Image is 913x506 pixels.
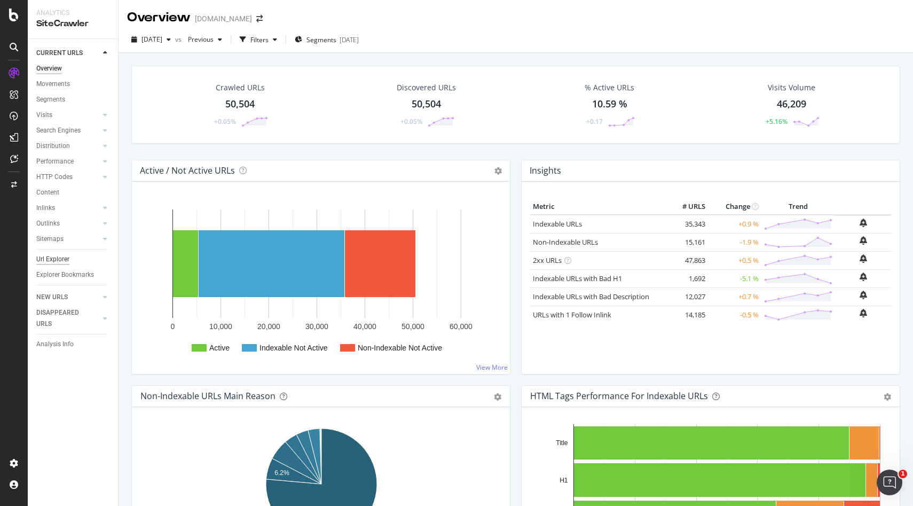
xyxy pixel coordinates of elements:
text: Active [209,344,230,352]
div: Visits [36,110,52,121]
a: HTTP Codes [36,172,100,183]
div: Domaine: [DOMAIN_NAME] [28,28,121,36]
div: gear [494,393,501,401]
td: 15,161 [665,233,708,251]
td: 12,027 [665,287,708,306]
a: DISAPPEARED URLS [36,307,100,330]
td: -5.1 % [708,269,761,287]
div: Search Engines [36,125,81,136]
a: Distribution [36,141,100,152]
div: Inlinks [36,203,55,214]
span: Previous [184,35,214,44]
text: 30,000 [305,322,328,331]
div: Mots-clés [135,63,161,70]
text: Title [556,439,568,447]
div: Explorer Bookmarks [36,269,94,281]
td: 1,692 [665,269,708,287]
span: vs [175,35,184,44]
button: Segments[DATE] [290,31,363,48]
div: SiteCrawler [36,18,109,30]
a: Url Explorer [36,254,111,265]
div: bell-plus [860,291,867,299]
div: Segments [36,94,65,105]
div: 50,504 [412,97,441,111]
div: NEW URLS [36,292,68,303]
a: Inlinks [36,203,100,214]
div: bell-plus [860,273,867,281]
a: NEW URLS [36,292,100,303]
div: Crawled URLs [216,82,265,93]
button: Filters [235,31,281,48]
div: [DOMAIN_NAME] [195,13,252,24]
a: Explorer Bookmarks [36,269,111,281]
div: Sitemaps [36,233,64,245]
div: Visits Volume [768,82,815,93]
text: Non-Indexable Not Active [358,344,442,352]
span: 2025 Sep. 6th [141,35,162,44]
a: Performance [36,156,100,167]
img: tab_domain_overview_orange.svg [44,62,53,71]
td: +0.9 % [708,215,761,233]
div: Analysis Info [36,339,74,350]
a: View More [476,363,508,372]
iframe: Intercom live chat [877,470,902,495]
img: website_grey.svg [17,28,26,36]
span: Segments [306,35,336,44]
div: Performance [36,156,74,167]
a: Indexable URLs with Bad H1 [533,274,622,283]
div: bell-plus [860,309,867,317]
div: HTTP Codes [36,172,73,183]
a: Indexable URLs with Bad Description [533,292,649,301]
a: Visits [36,110,100,121]
text: 40,000 [353,322,376,331]
a: Content [36,187,111,198]
div: bell-plus [860,219,867,227]
button: [DATE] [127,31,175,48]
text: Indexable Not Active [259,344,328,352]
div: [DATE] [340,35,359,44]
a: 2xx URLs [533,255,562,265]
th: Trend [761,199,835,215]
a: Analysis Info [36,339,111,350]
div: +0.05% [214,117,236,126]
div: CURRENT URLS [36,48,83,59]
div: DISAPPEARED URLS [36,307,90,330]
a: Search Engines [36,125,100,136]
div: Overview [36,63,62,74]
td: -0.5 % [708,306,761,324]
a: Overview [36,63,111,74]
div: Overview [127,9,191,27]
img: logo_orange.svg [17,17,26,26]
a: URLs with 1 Follow Inlink [533,310,611,320]
a: Non-Indexable URLs [533,237,598,247]
div: bell-plus [860,254,867,263]
a: Movements [36,79,111,90]
div: v 4.0.25 [30,17,52,26]
div: Distribution [36,141,70,152]
td: +0.7 % [708,287,761,306]
th: Change [708,199,761,215]
div: +5.16% [766,117,788,126]
th: # URLS [665,199,708,215]
div: +0.05% [400,117,422,126]
div: +0.17 [586,117,603,126]
div: Discovered URLs [397,82,456,93]
div: Content [36,187,59,198]
i: Options [494,167,502,175]
div: Analytics [36,9,109,18]
div: Filters [250,35,269,44]
text: H1 [560,477,568,484]
div: % Active URLs [585,82,634,93]
div: Domaine [56,63,82,70]
text: 20,000 [257,322,280,331]
div: 10.59 % [592,97,627,111]
text: 10,000 [209,322,232,331]
button: Previous [184,31,226,48]
h4: Insights [530,164,561,178]
td: 35,343 [665,215,708,233]
td: +0.5 % [708,251,761,269]
svg: A chart. [140,199,501,365]
span: 1 [899,470,907,478]
td: 47,863 [665,251,708,269]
